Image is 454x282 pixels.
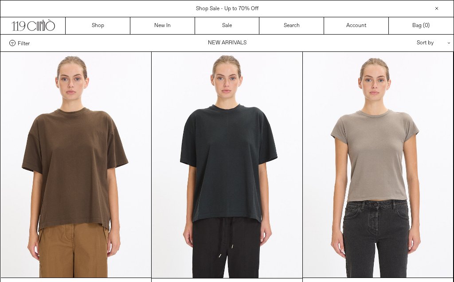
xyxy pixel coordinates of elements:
[425,22,430,30] span: )
[365,35,445,51] div: Sort by
[259,17,324,34] a: Search
[66,17,130,34] a: Shop
[324,17,389,34] a: Account
[389,17,454,34] a: Bag ()
[425,22,428,29] span: 0
[196,5,258,12] a: Shop Sale - Up to 70% Off
[130,17,195,34] a: New In
[303,52,454,278] img: The Row Tori Top in mud
[1,52,152,278] img: The Row Lavinia Top in sepia
[152,52,302,278] img: The Row Lavinia Top in black
[18,40,30,46] span: Filter
[195,17,260,34] a: Sale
